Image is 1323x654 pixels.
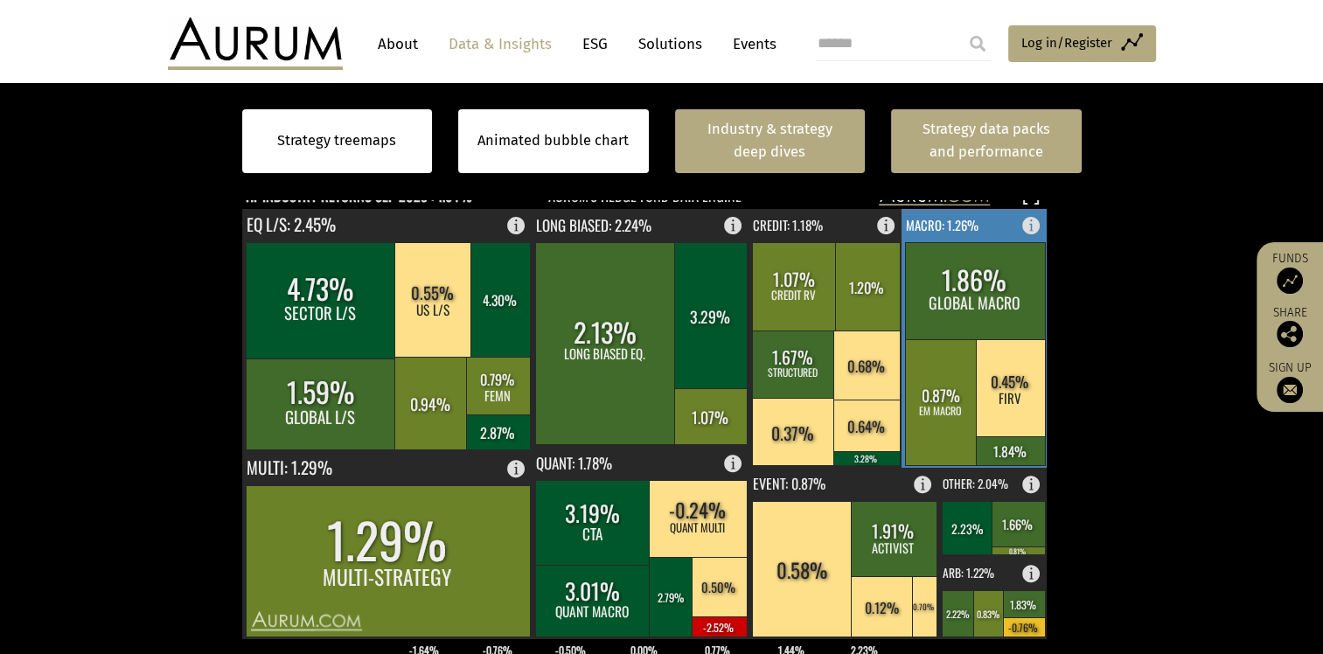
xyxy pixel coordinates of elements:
[440,28,561,60] a: Data & Insights
[1277,321,1303,347] img: Share this post
[1265,251,1314,294] a: Funds
[1277,377,1303,403] img: Sign up to our newsletter
[1265,360,1314,403] a: Sign up
[277,129,396,152] a: Strategy treemaps
[1265,307,1314,347] div: Share
[1021,32,1112,53] span: Log in/Register
[630,28,711,60] a: Solutions
[960,26,995,61] input: Submit
[574,28,616,60] a: ESG
[1277,268,1303,294] img: Access Funds
[1008,25,1156,62] a: Log in/Register
[724,28,776,60] a: Events
[477,129,629,152] a: Animated bubble chart
[891,109,1082,173] a: Strategy data packs and performance
[675,109,866,173] a: Industry & strategy deep dives
[369,28,427,60] a: About
[168,17,343,70] img: Aurum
